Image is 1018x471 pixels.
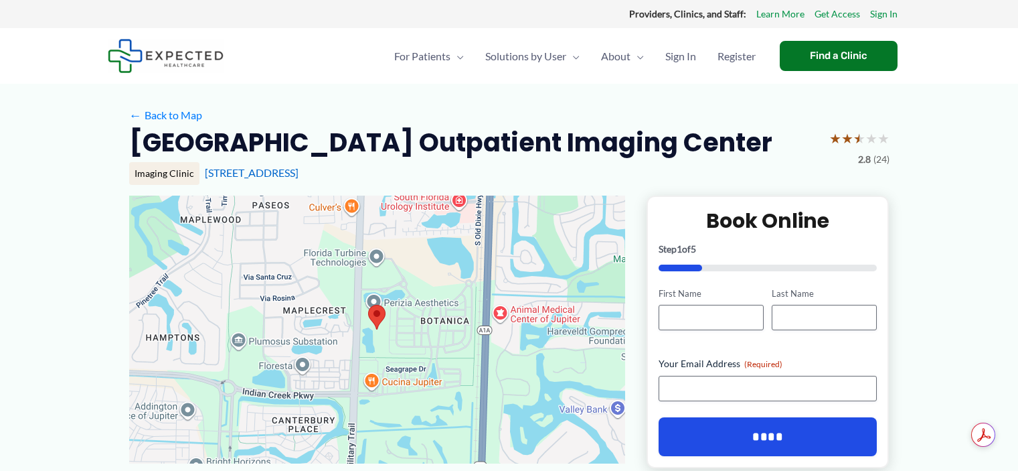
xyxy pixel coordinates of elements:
a: Solutions by UserMenu Toggle [475,33,590,80]
a: Find a Clinic [780,41,898,71]
a: Sign In [870,5,898,23]
span: ★ [829,126,841,151]
a: Sign In [655,33,707,80]
span: Menu Toggle [630,33,644,80]
span: ★ [865,126,877,151]
span: (24) [873,151,889,168]
label: Your Email Address [659,357,877,371]
a: Get Access [815,5,860,23]
span: Solutions by User [485,33,566,80]
span: For Patients [394,33,450,80]
nav: Primary Site Navigation [384,33,766,80]
p: Step of [659,245,877,254]
a: [STREET_ADDRESS] [205,166,299,179]
span: (Required) [744,359,782,369]
span: About [601,33,630,80]
span: 2.8 [858,151,871,168]
span: ← [129,109,142,121]
label: Last Name [772,287,877,300]
div: Imaging Clinic [129,162,199,185]
img: Expected Healthcare Logo - side, dark font, small [108,39,224,73]
span: ★ [877,126,889,151]
a: AboutMenu Toggle [590,33,655,80]
h2: [GEOGRAPHIC_DATA] Outpatient Imaging Center [129,126,772,159]
label: First Name [659,287,764,300]
span: Sign In [665,33,696,80]
span: ★ [841,126,853,151]
a: For PatientsMenu Toggle [384,33,475,80]
span: ★ [853,126,865,151]
a: Learn More [756,5,804,23]
span: 1 [677,243,682,255]
a: Register [707,33,766,80]
a: ←Back to Map [129,105,202,125]
span: 5 [691,243,696,255]
span: Menu Toggle [566,33,580,80]
span: Menu Toggle [450,33,464,80]
span: Register [717,33,756,80]
h2: Book Online [659,208,877,234]
strong: Providers, Clinics, and Staff: [629,8,746,19]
